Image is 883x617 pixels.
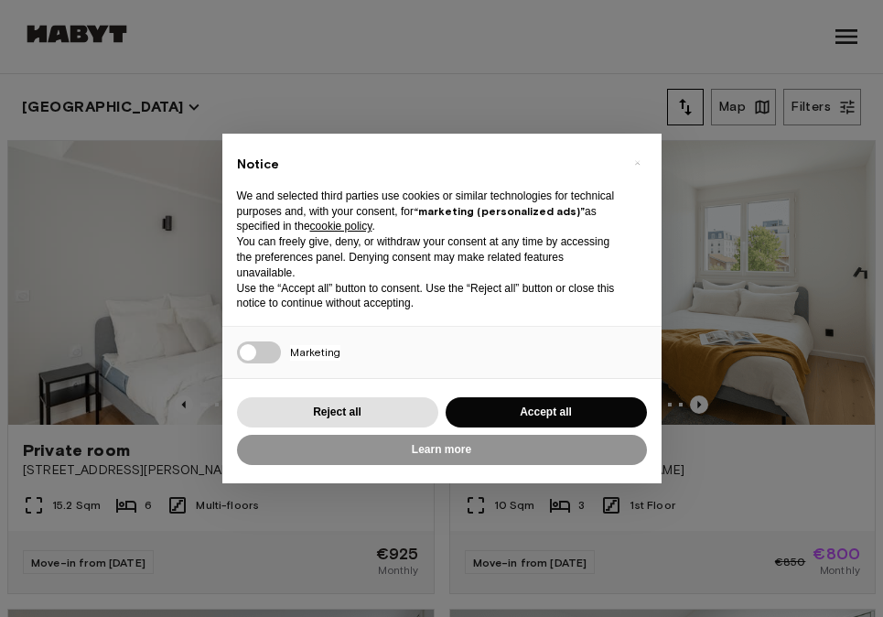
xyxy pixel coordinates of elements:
h2: Notice [237,156,618,174]
span: Marketing [290,345,340,361]
button: Accept all [446,397,647,428]
strong: “marketing (personalized ads)” [414,204,585,218]
button: Close this notice [623,148,652,178]
a: cookie policy [310,220,372,233]
p: Use the “Accept all” button to consent. Use the “Reject all” button or close this notice to conti... [237,281,618,312]
p: We and selected third parties use cookies or similar technologies for technical purposes and, wit... [237,189,618,234]
p: You can freely give, deny, or withdraw your consent at any time by accessing the preferences pane... [237,234,618,280]
span: × [634,152,641,174]
button: Learn more [237,435,647,465]
button: Reject all [237,397,438,428]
